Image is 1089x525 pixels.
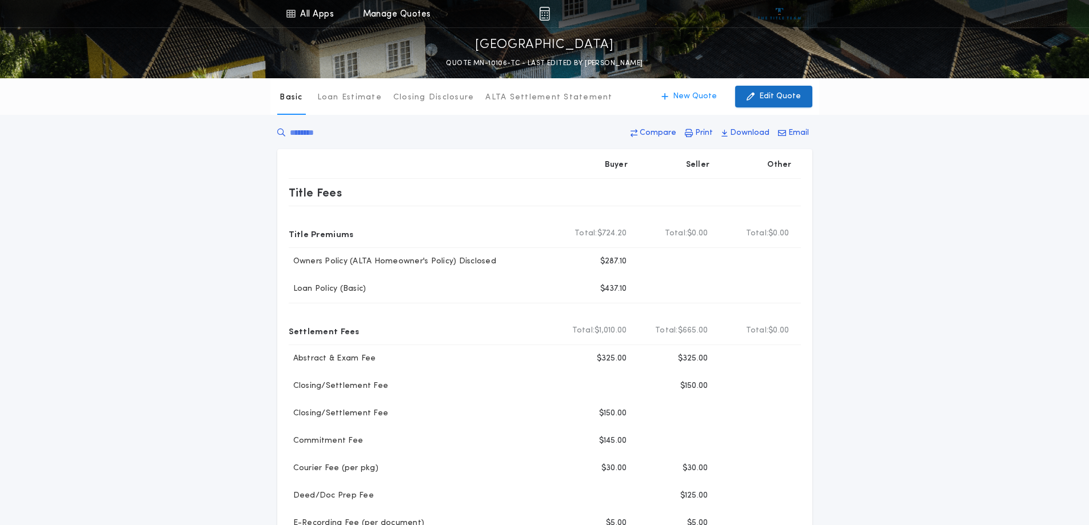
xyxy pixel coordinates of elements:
[735,86,812,107] button: Edit Quote
[289,225,354,243] p: Title Premiums
[475,36,614,54] p: [GEOGRAPHIC_DATA]
[687,228,708,239] span: $0.00
[758,8,801,19] img: vs-icon
[289,256,496,267] p: Owners Policy (ALTA Homeowner's Policy) Disclosed
[289,353,376,364] p: Abstract & Exam Fee
[768,325,789,336] span: $0.00
[759,91,801,102] p: Edit Quote
[678,325,708,336] span: $665.00
[627,123,680,143] button: Compare
[768,228,789,239] span: $0.00
[683,463,708,474] p: $30.00
[746,228,769,239] b: Total:
[280,92,302,103] p: Basic
[650,86,728,107] button: New Quote
[289,435,364,447] p: Commitment Fee
[680,380,708,392] p: $150.00
[788,127,809,139] p: Email
[673,91,717,102] p: New Quote
[605,159,628,171] p: Buyer
[718,123,773,143] button: Download
[599,435,627,447] p: $145.00
[640,127,676,139] p: Compare
[767,159,791,171] p: Other
[686,159,710,171] p: Seller
[681,123,716,143] button: Print
[600,283,627,295] p: $437.10
[485,92,612,103] p: ALTA Settlement Statement
[599,408,627,419] p: $150.00
[289,490,374,502] p: Deed/Doc Prep Fee
[572,325,595,336] b: Total:
[730,127,769,139] p: Download
[680,490,708,502] p: $125.00
[289,463,378,474] p: Courier Fee (per pkg)
[539,7,550,21] img: img
[289,322,360,340] p: Settlement Fees
[575,228,597,239] b: Total:
[678,353,708,364] p: $325.00
[289,283,366,295] p: Loan Policy (Basic)
[597,353,627,364] p: $325.00
[695,127,713,139] p: Print
[289,408,389,419] p: Closing/Settlement Fee
[446,58,643,69] p: QUOTE MN-10106-TC - LAST EDITED BY [PERSON_NAME]
[775,123,812,143] button: Email
[601,463,627,474] p: $30.00
[746,325,769,336] b: Total:
[597,228,627,239] span: $724.20
[393,92,474,103] p: Closing Disclosure
[600,256,627,267] p: $287.10
[289,183,342,202] p: Title Fees
[655,325,678,336] b: Total:
[289,380,389,392] p: Closing/Settlement Fee
[317,92,382,103] p: Loan Estimate
[665,228,688,239] b: Total:
[595,325,627,336] span: $1,010.00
